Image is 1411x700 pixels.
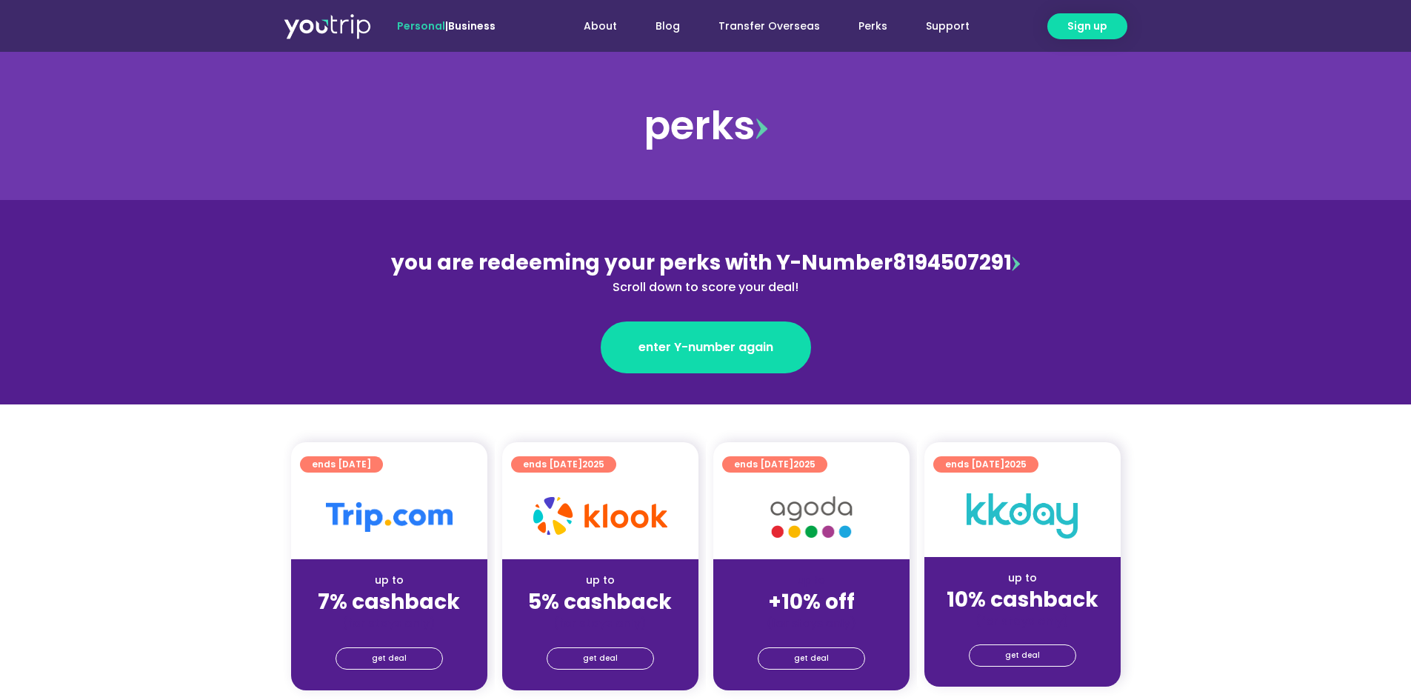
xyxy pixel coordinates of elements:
[768,587,855,616] strong: +10% off
[397,19,496,33] span: |
[725,616,898,631] div: (for stays only)
[936,570,1109,586] div: up to
[318,587,460,616] strong: 7% cashback
[514,616,687,631] div: (for stays only)
[514,573,687,588] div: up to
[638,339,773,356] span: enter Y-number again
[547,647,654,670] a: get deal
[303,616,476,631] div: (for stays only)
[391,248,893,277] span: you are redeeming your perks with Y-Number
[397,19,445,33] span: Personal
[907,13,989,40] a: Support
[839,13,907,40] a: Perks
[300,456,383,473] a: ends [DATE]
[722,456,827,473] a: ends [DATE]2025
[636,13,699,40] a: Blog
[1004,458,1027,470] span: 2025
[583,648,618,669] span: get deal
[1047,13,1127,39] a: Sign up
[564,13,636,40] a: About
[536,13,989,40] nav: Menu
[312,456,371,473] span: ends [DATE]
[336,647,443,670] a: get deal
[1067,19,1107,34] span: Sign up
[969,644,1076,667] a: get deal
[794,648,829,669] span: get deal
[933,456,1038,473] a: ends [DATE]2025
[384,279,1027,296] div: Scroll down to score your deal!
[523,456,604,473] span: ends [DATE]
[303,573,476,588] div: up to
[384,247,1027,296] div: 8194507291
[582,458,604,470] span: 2025
[448,19,496,33] a: Business
[947,585,1098,614] strong: 10% cashback
[798,573,825,587] span: up to
[699,13,839,40] a: Transfer Overseas
[372,648,407,669] span: get deal
[945,456,1027,473] span: ends [DATE]
[758,647,865,670] a: get deal
[734,456,815,473] span: ends [DATE]
[1005,645,1040,666] span: get deal
[936,613,1109,629] div: (for stays only)
[601,321,811,373] a: enter Y-number again
[793,458,815,470] span: 2025
[528,587,672,616] strong: 5% cashback
[511,456,616,473] a: ends [DATE]2025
